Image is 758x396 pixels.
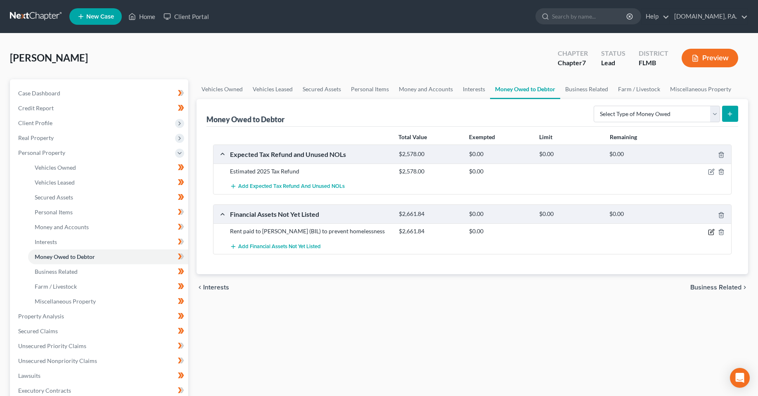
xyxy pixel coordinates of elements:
[558,58,588,68] div: Chapter
[539,133,552,140] strong: Limit
[346,79,394,99] a: Personal Items
[298,79,346,99] a: Secured Assets
[18,327,58,334] span: Secured Claims
[730,368,750,388] div: Open Intercom Messenger
[465,210,535,218] div: $0.00
[690,284,748,291] button: Business Related chevron_right
[12,368,188,383] a: Lawsuits
[28,235,188,249] a: Interests
[535,210,605,218] div: $0.00
[35,253,95,260] span: Money Owed to Debtor
[395,167,465,175] div: $2,578.00
[12,324,188,339] a: Secured Claims
[12,101,188,116] a: Credit Report
[18,372,40,379] span: Lawsuits
[226,150,395,159] div: Expected Tax Refund and Unused NOLs
[535,150,605,158] div: $0.00
[18,104,54,111] span: Credit Report
[18,357,97,364] span: Unsecured Nonpriority Claims
[28,175,188,190] a: Vehicles Leased
[601,58,625,68] div: Lead
[226,227,395,235] div: Rent paid to [PERSON_NAME] (BIL) to prevent homelessness
[226,167,395,175] div: Estimated 2025 Tax Refund
[18,149,65,156] span: Personal Property
[665,79,736,99] a: Miscellaneous Property
[35,298,96,305] span: Miscellaneous Property
[159,9,213,24] a: Client Portal
[690,284,741,291] span: Business Related
[28,249,188,264] a: Money Owed to Debtor
[35,179,75,186] span: Vehicles Leased
[203,284,229,291] span: Interests
[197,79,248,99] a: Vehicles Owned
[124,9,159,24] a: Home
[35,223,89,230] span: Money and Accounts
[642,9,669,24] a: Help
[35,268,78,275] span: Business Related
[35,238,57,245] span: Interests
[12,353,188,368] a: Unsecured Nonpriority Claims
[28,190,188,205] a: Secured Assets
[601,49,625,58] div: Status
[490,79,560,99] a: Money Owed to Debtor
[28,279,188,294] a: Farm / Livestock
[613,79,665,99] a: Farm / Livestock
[238,183,345,190] span: Add Expected Tax Refund and Unused NOLs
[18,119,52,126] span: Client Profile
[465,227,535,235] div: $0.00
[18,313,64,320] span: Property Analysis
[582,59,586,66] span: 7
[10,52,88,64] span: [PERSON_NAME]
[226,210,395,218] div: Financial Assets Not Yet Listed
[18,134,54,141] span: Real Property
[28,220,188,235] a: Money and Accounts
[238,243,321,250] span: Add Financial Assets Not Yet Listed
[197,284,203,291] i: chevron_left
[552,9,628,24] input: Search by name...
[12,339,188,353] a: Unsecured Priority Claims
[560,79,613,99] a: Business Related
[18,90,60,97] span: Case Dashboard
[639,49,668,58] div: District
[28,294,188,309] a: Miscellaneous Property
[394,79,458,99] a: Money and Accounts
[12,86,188,101] a: Case Dashboard
[28,264,188,279] a: Business Related
[605,210,675,218] div: $0.00
[741,284,748,291] i: chevron_right
[469,133,495,140] strong: Exempted
[682,49,738,67] button: Preview
[28,205,188,220] a: Personal Items
[639,58,668,68] div: FLMB
[558,49,588,58] div: Chapter
[206,114,286,124] div: Money Owed to Debtor
[18,387,71,394] span: Executory Contracts
[28,160,188,175] a: Vehicles Owned
[395,210,465,218] div: $2,661.84
[605,150,675,158] div: $0.00
[86,14,114,20] span: New Case
[35,164,76,171] span: Vehicles Owned
[458,79,490,99] a: Interests
[230,239,321,254] button: Add Financial Assets Not Yet Listed
[398,133,427,140] strong: Total Value
[610,133,637,140] strong: Remaining
[35,283,77,290] span: Farm / Livestock
[197,284,229,291] button: chevron_left Interests
[230,179,345,194] button: Add Expected Tax Refund and Unused NOLs
[465,167,535,175] div: $0.00
[18,342,86,349] span: Unsecured Priority Claims
[670,9,748,24] a: [DOMAIN_NAME], P.A.
[395,227,465,235] div: $2,661.84
[248,79,298,99] a: Vehicles Leased
[465,150,535,158] div: $0.00
[35,209,73,216] span: Personal Items
[395,150,465,158] div: $2,578.00
[12,309,188,324] a: Property Analysis
[35,194,73,201] span: Secured Assets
